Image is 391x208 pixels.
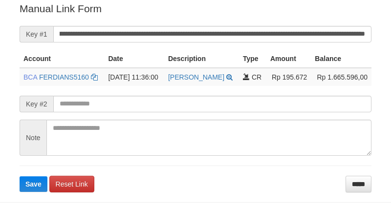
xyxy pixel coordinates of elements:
[311,68,371,86] td: Rp 1.665.596,00
[25,180,42,188] span: Save
[20,120,46,156] span: Note
[311,50,371,68] th: Balance
[104,68,164,86] td: [DATE] 11:36:00
[39,73,89,81] a: FERDIANS5160
[91,73,98,81] a: Copy FERDIANS5160 to clipboard
[266,50,311,68] th: Amount
[20,26,53,42] span: Key #1
[20,96,53,112] span: Key #2
[56,180,88,188] span: Reset Link
[266,68,311,86] td: Rp 195.672
[104,50,164,68] th: Date
[20,1,371,16] p: Manual Link Form
[239,50,266,68] th: Type
[23,73,37,81] span: BCA
[49,176,94,192] a: Reset Link
[20,176,47,192] button: Save
[252,73,261,81] span: CR
[168,73,224,81] a: [PERSON_NAME]
[164,50,239,68] th: Description
[20,50,104,68] th: Account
